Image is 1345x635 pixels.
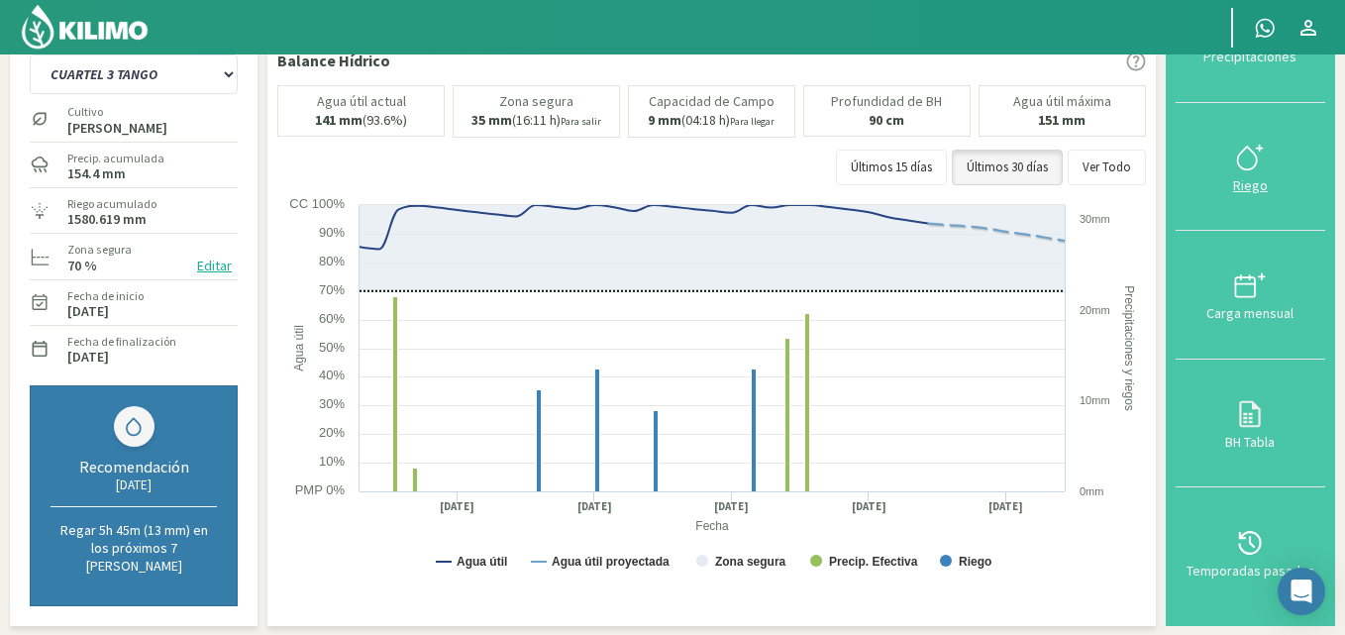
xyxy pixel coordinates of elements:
p: (04:18 h) [648,113,775,129]
text: 80% [319,254,345,268]
label: Fecha de finalización [67,333,176,351]
text: 10% [319,454,345,469]
text: CC 100% [289,196,345,211]
text: Agua útil [292,325,306,371]
label: 70 % [67,260,97,272]
label: Zona segura [67,241,132,259]
label: Cultivo [67,103,167,121]
p: Profundidad de BH [831,94,942,109]
b: 35 mm [471,111,512,129]
text: Fecha [695,519,729,533]
small: Para llegar [730,115,775,128]
label: Riego acumulado [67,195,156,213]
small: Para salir [561,115,601,128]
text: 60% [319,311,345,326]
b: 141 mm [315,111,362,129]
label: 154.4 mm [67,167,126,180]
text: 0mm [1080,485,1103,497]
text: 30% [319,396,345,411]
text: 20% [319,425,345,440]
text: PMP 0% [295,482,346,497]
button: Temporadas pasadas [1176,487,1325,616]
text: Zona segura [715,555,786,569]
p: Agua útil actual [317,94,406,109]
label: Fecha de inicio [67,287,144,305]
text: [DATE] [440,499,474,514]
p: (93.6%) [315,113,407,128]
p: Regar 5h 45m (13 mm) en los próximos 7 [PERSON_NAME] [51,521,217,575]
label: [PERSON_NAME] [67,122,167,135]
div: Carga mensual [1182,306,1319,320]
text: 30mm [1080,213,1110,225]
p: (16:11 h) [471,113,601,129]
button: Últimos 30 días [952,150,1063,185]
label: Precip. acumulada [67,150,164,167]
text: [DATE] [988,499,1023,514]
text: Riego [959,555,991,569]
div: Riego [1182,178,1319,192]
label: [DATE] [67,351,109,364]
text: 20mm [1080,304,1110,316]
label: [DATE] [67,305,109,318]
text: 70% [319,282,345,297]
text: 50% [319,340,345,355]
div: Temporadas pasadas [1182,564,1319,578]
text: Precipitaciones y riegos [1122,285,1136,411]
text: [DATE] [714,499,749,514]
text: Agua útil proyectada [552,555,670,569]
b: 9 mm [648,111,681,129]
div: Open Intercom Messenger [1278,568,1325,615]
text: 40% [319,368,345,382]
text: [DATE] [577,499,612,514]
div: BH Tabla [1182,435,1319,449]
div: Precipitaciones [1182,50,1319,63]
b: 151 mm [1038,111,1086,129]
p: Zona segura [499,94,573,109]
div: [DATE] [51,476,217,493]
button: Carga mensual [1176,231,1325,360]
text: 10mm [1080,394,1110,406]
text: Precip. Efectiva [829,555,918,569]
label: 1580.619 mm [67,213,147,226]
p: Agua útil máxima [1013,94,1111,109]
button: Editar [191,255,238,277]
text: [DATE] [852,499,886,514]
button: BH Tabla [1176,360,1325,488]
p: Balance Hídrico [277,49,390,72]
text: Agua útil [457,555,507,569]
text: 90% [319,225,345,240]
img: Kilimo [20,3,150,51]
button: Últimos 15 días [836,150,947,185]
b: 90 cm [869,111,904,129]
button: Riego [1176,103,1325,232]
p: Capacidad de Campo [649,94,775,109]
div: Recomendación [51,457,217,476]
button: Ver Todo [1068,150,1146,185]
